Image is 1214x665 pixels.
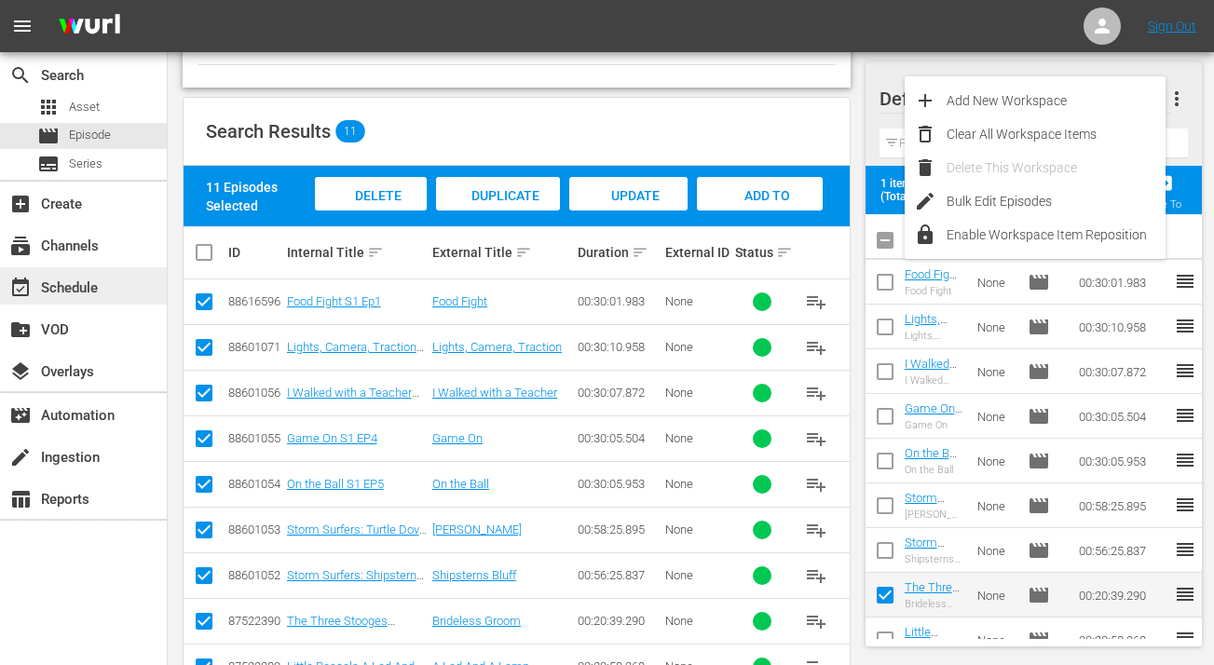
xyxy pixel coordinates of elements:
[432,568,516,582] a: Shipsterns Bluff
[206,120,331,142] span: Search Results
[714,188,805,238] span: Add to Workspace
[578,431,660,445] div: 00:30:05.504
[905,536,962,605] a: Storm Surfers: Shipsterns Bluff S1 Ep2
[805,610,827,632] span: playlist_add
[905,357,957,413] a: I Walked with a Teacher S1 EP3
[914,89,936,112] span: add
[578,386,660,400] div: 00:30:07.872
[665,245,730,260] div: External ID
[632,244,648,261] span: sort
[970,305,1019,349] td: None
[69,98,100,116] span: Asset
[1174,583,1196,605] span: reorder
[569,177,689,210] button: Update Metadata
[287,431,377,445] a: Game On S1 EP4
[432,522,522,536] a: [PERSON_NAME]
[1028,584,1050,606] span: Episode
[578,294,660,308] div: 00:30:01.983
[905,419,963,431] div: Game On
[578,522,660,536] div: 00:58:25.895
[905,598,963,610] div: Brideless Groom
[1174,628,1196,650] span: reorder
[1071,573,1174,617] td: 00:20:39.290
[287,614,415,642] a: The Three Stooges Brideless Groom S1 Ep1
[805,427,827,450] span: playlist_add
[805,564,827,587] span: playlist_add
[665,614,730,628] div: None
[970,394,1019,439] td: None
[287,386,419,414] a: I Walked with a Teacher S1 EP3
[315,177,427,210] button: Delete Episodes
[578,614,660,628] div: 00:20:39.290
[805,291,827,313] span: playlist_add
[432,477,489,491] a: On the Ball
[228,614,281,628] div: 87522390
[37,96,60,118] span: Asset
[287,294,381,308] a: Food Fight S1 Ep1
[432,614,521,628] a: Brideless Groom
[287,340,424,368] a: Lights, Camera, Traction S1 EP2
[905,509,963,521] div: [PERSON_NAME]
[578,340,660,354] div: 00:30:10.958
[665,522,730,536] div: None
[970,260,1019,305] td: None
[1071,394,1174,439] td: 00:30:05.504
[1028,360,1050,383] span: movie
[947,84,1166,117] div: Add New Workspace
[970,528,1019,573] td: None
[228,431,281,445] div: 88601055
[905,312,949,368] a: Lights, Camera, Traction S1 EP2
[334,188,408,238] span: Delete Episodes
[794,553,839,598] button: playlist_add
[69,126,111,144] span: Episode
[805,336,827,359] span: playlist_add
[905,446,962,474] a: On the Ball S1 EP5
[432,294,487,308] a: Food Fight
[947,151,1166,184] div: Delete This Workspace
[665,477,730,491] div: None
[905,401,962,429] a: Game On S1 EP4
[794,325,839,370] button: playlist_add
[1028,271,1050,293] span: Episode
[432,241,572,264] div: External Title
[1071,349,1174,394] td: 00:30:07.872
[1148,19,1196,34] a: Sign Out
[905,374,963,387] div: I Walked with a Teacher
[905,580,960,650] a: The Three Stooges Brideless Groom S1 Ep1
[9,64,32,87] span: Search
[335,120,365,142] span: 11
[1071,305,1174,349] td: 00:30:10.958
[1174,270,1196,292] span: reorder
[287,522,427,550] a: Storm Surfers: Turtle Dove S1 EP 4
[1028,539,1050,562] span: Episode
[228,340,281,354] div: 88601071
[914,156,936,179] span: delete
[287,477,384,491] a: On the Ball S1 EP5
[794,371,839,415] button: playlist_add
[1071,617,1174,662] td: 00:20:58.268
[794,279,839,324] button: playlist_add
[794,462,839,507] button: playlist_add
[228,294,281,308] div: 88616596
[1028,495,1050,517] span: Episode
[578,241,660,264] div: Duration
[287,241,427,264] div: Internal Title
[970,617,1019,662] td: None
[1028,405,1050,427] span: Episode
[794,508,839,552] button: playlist_add
[905,285,963,297] div: Food Fight
[457,188,539,238] span: Duplicate Episode
[970,439,1019,483] td: None
[665,431,730,445] div: None
[1174,538,1196,561] span: reorder
[432,431,483,445] a: Game On
[665,340,730,354] div: None
[1174,449,1196,471] span: reorder
[9,319,32,341] span: VOD
[37,125,60,147] span: Episode
[905,330,963,342] div: Lights, Camera, Traction
[1028,629,1050,651] span: Episode
[1028,316,1050,338] span: Episode
[1174,404,1196,427] span: reorder
[970,349,1019,394] td: None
